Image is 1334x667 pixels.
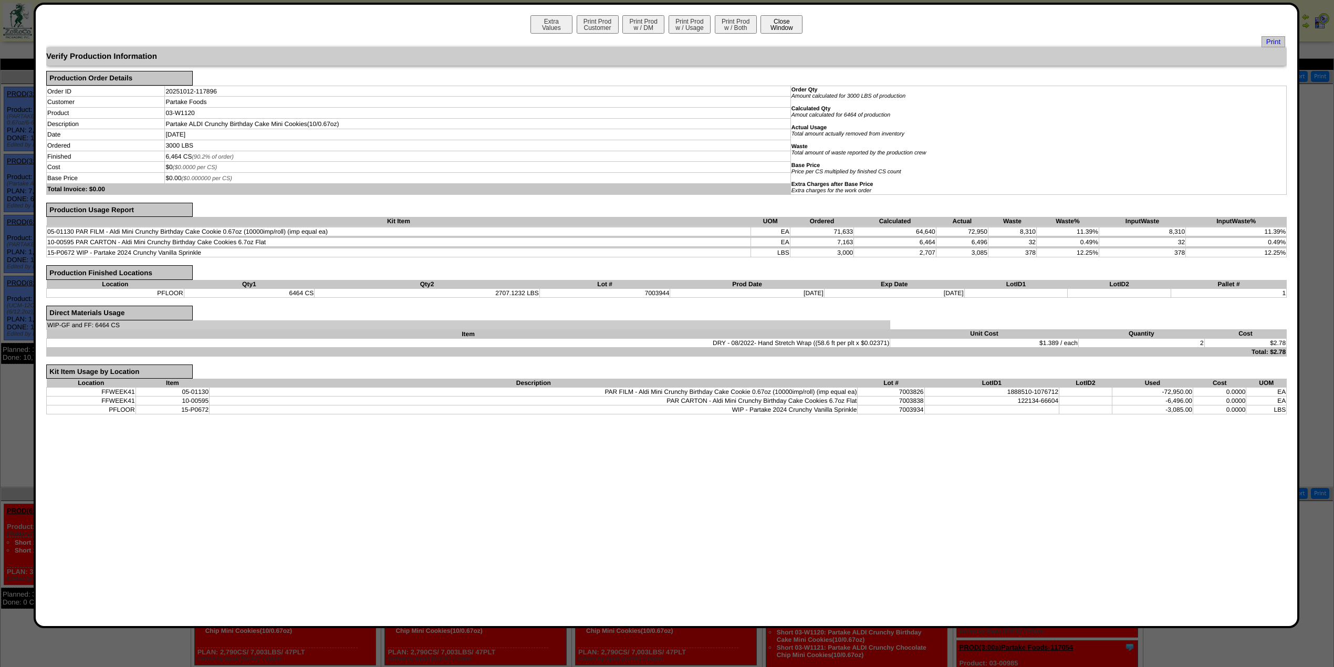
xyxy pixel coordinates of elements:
td: 10-00595 [136,397,210,405]
b: Calculated Qty [791,106,831,112]
td: -6,496.00 [1112,397,1193,405]
td: 3,000 [790,248,854,257]
th: Calculated [854,217,936,226]
td: Date [47,129,165,140]
a: Print [1262,36,1285,47]
td: Partake ALDI Crunchy Birthday Cake Mini Cookies(10/0.67oz) [165,118,790,129]
button: ExtraValues [530,15,572,34]
td: 2,707 [854,248,936,257]
td: 1888510-1076712 [924,388,1059,397]
td: -72,950.00 [1112,388,1193,397]
div: Kit Item Usage by Location [46,364,193,379]
div: Production Order Details [46,71,193,86]
th: Qty2 [315,280,540,289]
td: Finished [47,151,165,162]
th: LotID2 [1059,379,1112,388]
th: Location [47,379,136,388]
td: 11.39% [1186,227,1287,236]
td: Product [47,108,165,119]
td: 7003944 [539,288,670,297]
i: Total amount of waste reported by the production crew [791,150,926,156]
td: 32 [988,238,1036,247]
th: Lot # [539,280,670,289]
th: Waste% [1037,217,1099,226]
button: Print Prodw / DM [622,15,664,34]
td: -3,085.00 [1112,405,1193,414]
td: Base Price [47,173,165,184]
td: 0.0000 [1193,388,1246,397]
td: 15-P0672 WIP - Partake 2024 Crunchy Vanilla Sprinkle [47,248,751,257]
b: Actual Usage [791,124,827,131]
th: InputWaste% [1186,217,1287,226]
th: UOM [751,217,790,226]
td: 3,085 [936,248,988,257]
th: Waste [988,217,1036,226]
td: [DATE] [670,288,824,297]
th: Lot # [858,379,924,388]
td: Description [47,118,165,129]
i: Total amount actually removed from inventory [791,131,904,137]
th: LotID1 [924,379,1059,388]
td: 8,310 [988,227,1036,236]
td: FFWEEK41 [47,397,136,405]
i: Amout calculated for 6464 of production [791,112,890,118]
td: LBS [1246,405,1287,414]
td: 8,310 [1099,227,1185,236]
th: Cost [1193,379,1246,388]
td: 6,464 [854,238,936,247]
td: 12.25% [1037,248,1099,257]
th: Description [210,379,858,388]
td: 378 [988,248,1036,257]
th: Item [47,329,890,338]
th: Pallet # [1171,280,1286,289]
td: $0 [165,162,790,173]
td: 0.0000 [1193,397,1246,405]
td: FFWEEK41 [47,388,136,397]
td: 2707.1232 LBS [315,288,540,297]
span: ($0.0000 per CS) [173,164,217,171]
td: 20251012-117896 [165,86,790,97]
button: CloseWindow [760,15,803,34]
td: WIP-GF and FF: 6464 CS [47,320,890,329]
td: 122134-66604 [924,397,1059,405]
td: PAR CARTON - Aldi Mini Crunchy Birthday Cake Cookies 6.7oz Flat [210,397,858,405]
td: 05-01130 [136,388,210,397]
td: EA [751,227,790,236]
td: 7,163 [790,238,854,247]
b: Order Qty [791,87,818,93]
td: 03-W1120 [165,108,790,119]
th: LotID1 [964,280,1068,289]
th: Kit Item [47,217,751,226]
td: PFLOOR [47,405,136,414]
div: Verify Production Information [46,47,1287,66]
td: $2.78 [1204,338,1286,347]
th: Cost [1204,329,1286,338]
td: 7003934 [858,405,924,414]
th: Unit Cost [890,329,1079,338]
td: Ordered [47,140,165,151]
td: 3000 LBS [165,140,790,151]
td: 71,633 [790,227,854,236]
td: 378 [1099,248,1185,257]
td: 10-00595 PAR CARTON - Aldi Mini Crunchy Birthday Cake Cookies 6.7oz Flat [47,238,751,247]
a: CloseWindow [759,24,804,32]
td: 7003838 [858,397,924,405]
th: Prod Date [670,280,824,289]
td: 15-P0672 [136,405,210,414]
td: PFLOOR [47,288,184,297]
b: Base Price [791,162,820,169]
td: EA [1246,388,1287,397]
td: WIP - Partake 2024 Crunchy Vanilla Sprinkle [210,405,858,414]
td: [DATE] [165,129,790,140]
th: Used [1112,379,1193,388]
td: 6464 CS [184,288,314,297]
td: PAR FILM - Aldi Mini Crunchy Birthday Cake Cookie 0.67oz (10000imp/roll) (imp equal ea) [210,388,858,397]
div: Production Usage Report [46,203,193,217]
td: 11.39% [1037,227,1099,236]
th: Exp Date [824,280,964,289]
td: DRY - 08/2022- Hand Stretch Wrap ((58.6 ft per plt x $0.02371) [47,338,890,347]
td: LBS [751,248,790,257]
div: Direct Materials Usage [46,306,193,320]
td: Total Invoice: $0.00 [47,183,791,194]
td: 0.0000 [1193,405,1246,414]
